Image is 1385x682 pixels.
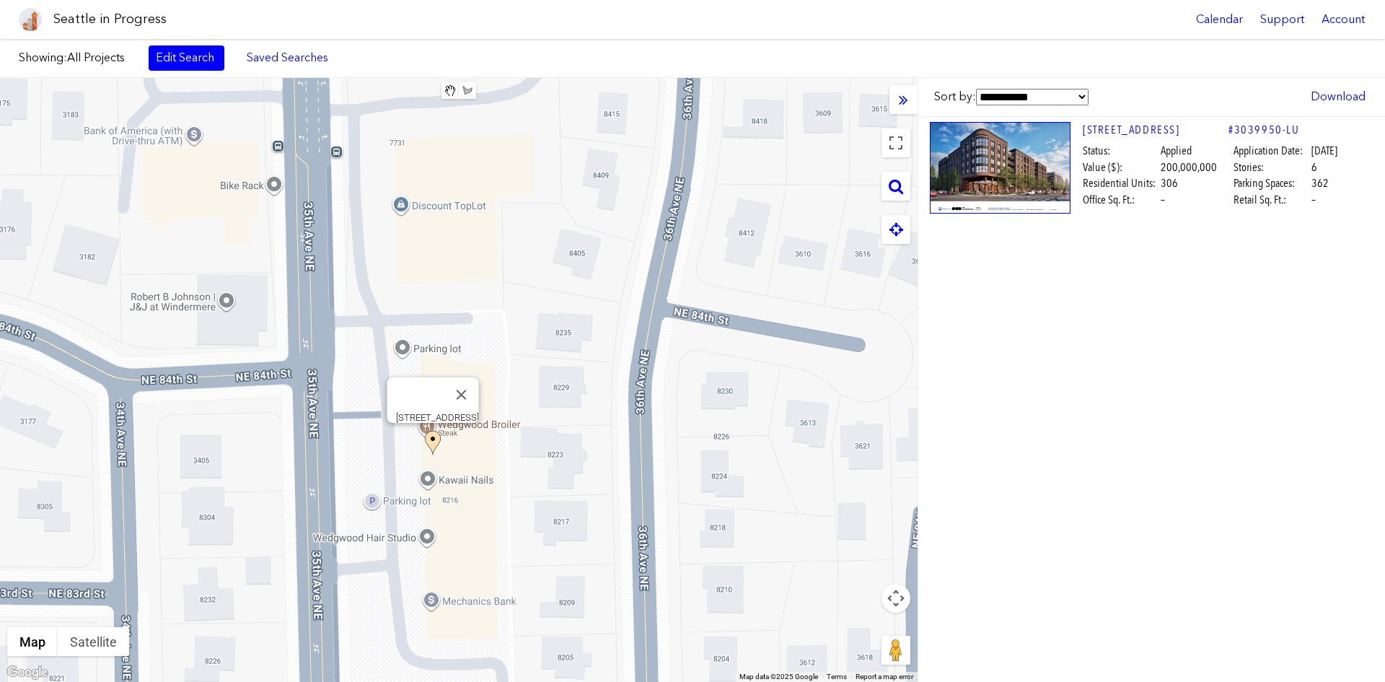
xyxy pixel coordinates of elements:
span: 306 [1161,175,1178,191]
img: favicon-96x96.png [19,8,42,31]
button: Show street map [7,627,58,656]
a: Download [1303,84,1373,109]
button: Show satellite imagery [58,627,129,656]
span: 200,000,000 [1161,159,1217,175]
span: Residential Units: [1083,175,1158,191]
a: Saved Searches [239,45,336,70]
img: 1.jpg [930,122,1070,214]
span: Status: [1083,143,1158,159]
img: Google [4,663,51,682]
button: Draw a shape [459,82,476,99]
button: Map camera controls [881,584,910,613]
span: All Projects [67,51,125,64]
span: – [1311,192,1316,208]
span: Value ($): [1083,159,1158,175]
label: Sort by: [934,89,1089,105]
a: Report a map error [856,673,913,681]
span: – [1161,192,1165,208]
span: Retail Sq. Ft.: [1234,192,1309,208]
span: Stories: [1234,159,1309,175]
a: Open this area in Google Maps (opens a new window) [4,663,51,682]
a: #3039950-LU [1228,122,1300,138]
button: Stop drawing [441,82,459,99]
h1: Seattle in Progress [53,10,167,28]
span: Parking Spaces: [1234,175,1309,191]
label: Showing: [19,50,134,66]
span: 362 [1311,175,1329,191]
span: Application Date: [1234,143,1309,159]
button: Toggle fullscreen view [881,128,910,157]
span: 6 [1311,159,1317,175]
div: [STREET_ADDRESS] [396,412,479,423]
a: [STREET_ADDRESS] [1083,122,1228,138]
select: Sort by: [976,89,1089,105]
a: Edit Search [149,45,224,70]
button: Drag Pegman onto the map to open Street View [881,636,910,665]
a: Terms [827,673,847,681]
span: Office Sq. Ft.: [1083,192,1158,208]
span: Applied [1161,143,1192,159]
span: Map data ©2025 Google [739,673,818,681]
button: Close [444,377,479,412]
span: [DATE] [1311,143,1337,159]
